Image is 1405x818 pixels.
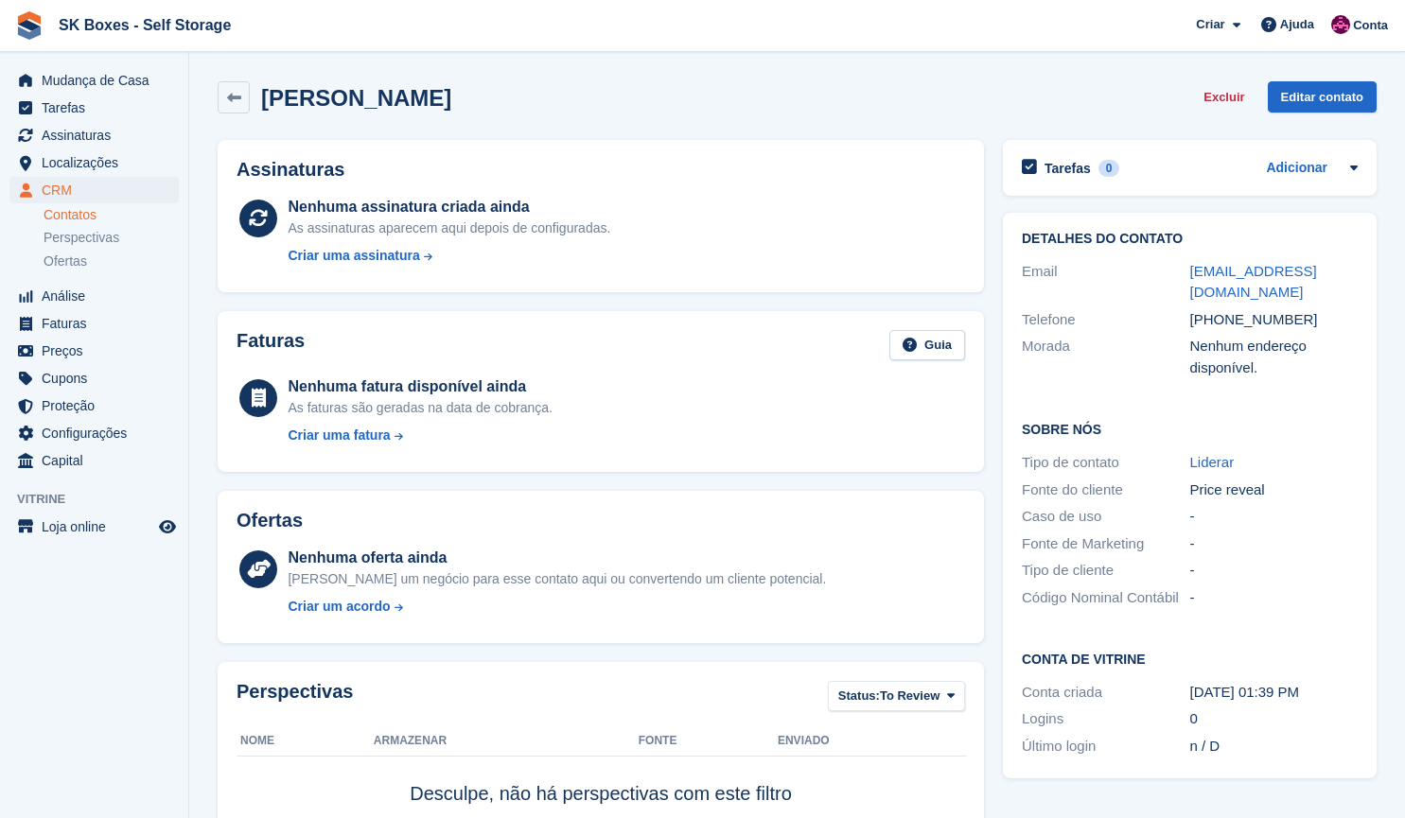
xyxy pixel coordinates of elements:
[1268,81,1377,113] a: Editar contato
[44,228,179,248] a: Perspectivas
[1190,560,1359,582] div: -
[237,726,374,757] th: Nome
[1190,309,1359,331] div: [PHONE_NUMBER]
[42,420,155,446] span: Configurações
[288,398,552,418] div: As faturas são geradas na data de cobrança.
[237,159,965,181] h2: Assinaturas
[1022,708,1190,730] div: Logins
[9,67,179,94] a: menu
[1190,682,1359,704] div: [DATE] 01:39 PM
[9,420,179,446] a: menu
[288,246,610,266] a: Criar uma assinatura
[44,252,179,271] a: Ofertas
[1022,682,1190,704] div: Conta criada
[261,85,451,111] h2: [PERSON_NAME]
[42,310,155,337] span: Faturas
[9,283,179,309] a: menu
[9,149,179,176] a: menu
[1331,15,1350,34] img: Joana Alegria
[1022,261,1190,304] div: Email
[288,246,419,266] div: Criar uma assinatura
[15,11,44,40] img: stora-icon-8386f47178a22dfd0bd8f6a31ec36ba5ce8667c1dd55bd0f319d3a0aa187defe.svg
[288,196,610,218] div: Nenhuma assinatura criada ainda
[1190,336,1359,378] div: Nenhum endereço disponível.
[1098,160,1120,177] div: 0
[42,149,155,176] span: Localizações
[288,426,390,445] div: Criar uma fatura
[237,330,305,361] h2: Faturas
[44,252,87,270] span: Ofertas
[889,330,965,361] a: Guia
[288,597,826,617] a: Criar um acordo
[156,515,179,538] a: Loja de pré-visualização
[828,681,965,712] button: Status: To Review
[288,547,826,569] div: Nenhuma oferta ainda
[42,95,155,121] span: Tarefas
[1190,533,1359,555] div: -
[9,177,179,203] a: menu
[42,67,155,94] span: Mudança de Casa
[1190,736,1359,757] div: n / D
[42,365,155,392] span: Cupons
[1022,419,1358,438] h2: Sobre Nós
[838,687,880,705] span: Status:
[42,392,155,419] span: Proteção
[374,726,639,757] th: Armazenar
[1022,560,1190,582] div: Tipo de cliente
[1190,479,1359,501] div: Price reveal
[1022,649,1358,668] h2: Conta de vitrine
[1196,15,1224,34] span: Criar
[9,447,179,474] a: menu
[42,177,155,203] span: CRM
[1190,587,1359,609] div: -
[42,283,155,309] span: Análise
[1190,506,1359,528] div: -
[639,726,778,757] th: Fonte
[1266,158,1327,180] a: Adicionar
[237,681,353,716] h2: Perspectivas
[1196,81,1252,113] button: Excluir
[288,426,552,445] a: Criar uma fatura
[1353,16,1388,35] span: Conta
[1280,15,1314,34] span: Ajuda
[9,513,179,540] a: menu
[51,9,238,41] a: SK Boxes - Self Storage
[42,447,155,474] span: Capital
[1022,506,1190,528] div: Caso de uso
[44,206,179,224] a: Contatos
[778,726,965,757] th: Enviado
[9,392,179,419] a: menu
[1190,454,1235,470] a: Liderar
[1190,263,1317,301] a: [EMAIL_ADDRESS][DOMAIN_NAME]
[1190,708,1359,730] div: 0
[9,95,179,121] a: menu
[1022,232,1358,247] h2: Detalhes do contato
[1022,587,1190,609] div: Código Nominal Contábil
[42,338,155,364] span: Preços
[9,310,179,337] a: menu
[237,510,303,531] h2: Ofertas
[410,783,792,804] span: Desculpe, não há perspectivas com este filtro
[42,122,155,148] span: Assinaturas
[9,338,179,364] a: menu
[1022,309,1190,331] div: Telefone
[17,490,188,509] span: Vitrine
[44,229,119,247] span: Perspectivas
[9,122,179,148] a: menu
[1022,533,1190,555] div: Fonte de Marketing
[1022,336,1190,378] div: Morada
[9,365,179,392] a: menu
[1022,452,1190,474] div: Tipo de contato
[1045,160,1091,177] h2: Tarefas
[1022,736,1190,757] div: Último login
[880,687,940,705] span: To Review
[288,569,826,589] div: [PERSON_NAME] um negócio para esse contato aqui ou convertendo um cliente potencial.
[1022,479,1190,501] div: Fonte do cliente
[288,375,552,398] div: Nenhuma fatura disponível ainda
[288,597,390,617] div: Criar um acordo
[288,218,610,238] div: As assinaturas aparecem aqui depois de configuradas.
[42,513,155,540] span: Loja online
